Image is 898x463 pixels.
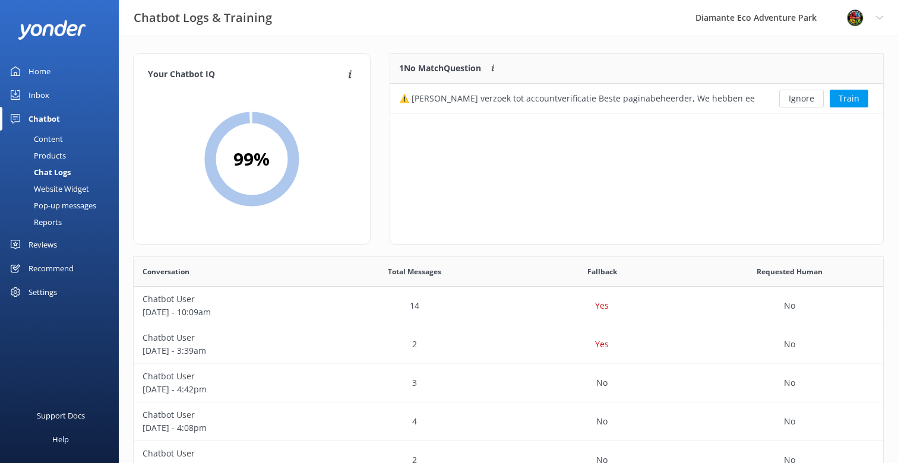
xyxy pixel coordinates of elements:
p: Chatbot User [143,293,312,306]
p: [DATE] - 4:08pm [143,421,312,435]
div: Chatbot [29,107,60,131]
span: Conversation [143,266,189,277]
p: [DATE] - 4:42pm [143,383,312,396]
p: 1 No Match Question [399,62,481,75]
span: Requested Human [757,266,823,277]
button: Train [830,90,868,107]
p: No [596,376,608,389]
p: 4 [412,415,417,428]
a: Website Widget [7,180,119,197]
div: row [134,402,883,441]
p: No [784,376,795,389]
img: 831-1756915225.png [846,9,864,27]
span: Total Messages [388,266,441,277]
div: Website Widget [7,180,89,197]
div: ⚠️ [PERSON_NAME] verzoek tot accountverificatie Beste paginabeheerder, We hebben een ernstige sch... [399,92,755,105]
div: Home [29,59,50,83]
div: Settings [29,280,57,304]
div: row [134,364,883,402]
a: Content [7,131,119,147]
div: Content [7,131,63,147]
a: Products [7,147,119,164]
div: Pop-up messages [7,197,96,214]
div: row [134,325,883,364]
p: Chatbot User [143,331,312,344]
p: 3 [412,376,417,389]
h3: Chatbot Logs & Training [134,8,272,27]
p: No [784,299,795,312]
p: No [784,338,795,351]
div: Reports [7,214,62,230]
p: Chatbot User [143,447,312,460]
h4: Your Chatbot IQ [148,68,344,81]
div: Support Docs [37,404,85,427]
p: Yes [595,338,609,351]
div: row [134,287,883,325]
a: Reports [7,214,119,230]
div: Chat Logs [7,164,71,180]
p: [DATE] - 10:09am [143,306,312,319]
p: 2 [412,338,417,351]
button: Ignore [779,90,824,107]
p: Yes [595,299,609,312]
p: Chatbot User [143,408,312,421]
div: Inbox [29,83,49,107]
p: No [596,415,608,428]
span: Fallback [587,266,617,277]
p: No [784,415,795,428]
div: Recommend [29,256,74,280]
h2: 99 % [233,145,270,173]
img: yonder-white-logo.png [18,20,86,40]
div: Products [7,147,66,164]
p: 14 [410,299,419,312]
div: row [390,84,883,113]
div: Reviews [29,233,57,256]
a: Chat Logs [7,164,119,180]
div: Help [52,427,69,451]
p: Chatbot User [143,370,312,383]
a: Pop-up messages [7,197,119,214]
div: grid [390,84,883,113]
p: [DATE] - 3:39am [143,344,312,357]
